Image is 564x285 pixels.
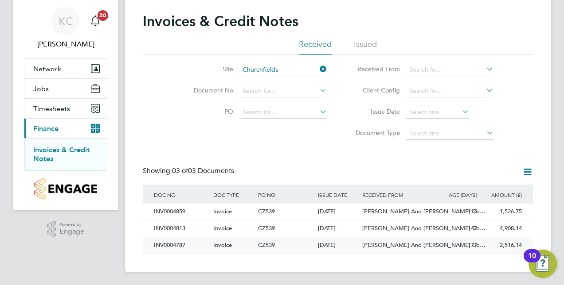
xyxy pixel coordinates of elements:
[213,208,232,215] span: Invoice
[59,15,73,27] span: KC
[258,241,275,249] span: CZ539
[479,185,524,205] div: AMOUNT (£)
[24,119,107,138] button: Finance
[362,208,486,215] span: [PERSON_NAME] And [PERSON_NAME] Co…
[152,220,211,237] div: INV0004813
[256,185,315,205] div: PO NO
[24,39,107,50] span: Kerry Crees
[239,106,327,119] input: Search for...
[182,65,233,73] label: Site
[349,129,400,137] label: Document Type
[24,7,107,50] a: KC[PERSON_NAME]
[258,208,275,215] span: CZ539
[152,185,211,205] div: DOC NO
[360,185,435,205] div: RECEIVED FROM
[213,224,232,232] span: Invoice
[152,204,211,220] div: INV0004859
[362,224,486,232] span: [PERSON_NAME] And [PERSON_NAME] Co…
[24,178,107,200] a: Go to home page
[479,220,524,237] div: 4,908.14
[47,221,85,238] a: Powered byEngage
[33,85,49,93] span: Jobs
[529,250,557,278] button: Open Resource Center, 10 new notifications
[33,146,90,163] a: Invoices & Credit Notes
[258,224,275,232] span: CZ539
[143,166,236,176] div: Showing
[316,204,360,220] div: [DATE]
[143,12,298,30] h2: Invoices & Credit Notes
[86,7,104,35] a: 20
[33,104,70,113] span: Timesheets
[33,124,59,133] span: Finance
[354,39,377,55] li: Issued
[24,79,107,98] button: Jobs
[528,256,536,267] div: 10
[239,64,327,76] input: Search for...
[479,237,524,254] div: 2,516.14
[316,185,360,205] div: ISSUE DATE
[406,85,493,97] input: Search for...
[406,64,493,76] input: Search for...
[182,108,233,116] label: PO
[24,138,107,170] div: Finance
[59,228,84,235] span: Engage
[349,86,400,94] label: Client Config
[468,224,477,232] span: 142
[172,166,234,175] span: 03 Documents
[406,127,493,140] input: Select one
[33,65,61,73] span: Network
[152,237,211,254] div: INV0004787
[362,241,486,249] span: [PERSON_NAME] And [PERSON_NAME] Co…
[211,185,256,205] div: DOC TYPE
[34,178,97,200] img: countryside-properties-logo-retina.png
[316,220,360,237] div: [DATE]
[24,59,107,78] button: Network
[468,208,477,215] span: 114
[406,106,469,119] input: Select one
[349,65,400,73] label: Received From
[98,10,108,21] span: 20
[182,86,233,94] label: Document No
[479,204,524,220] div: 1,526.75
[299,39,332,55] li: Received
[213,241,232,249] span: Invoice
[24,99,107,118] button: Timesheets
[349,108,400,116] label: Issue Date
[239,85,327,97] input: Search for...
[172,166,188,175] span: 03 of
[435,185,479,205] div: AGE (DAYS)
[468,241,477,249] span: 177
[316,237,360,254] div: [DATE]
[59,221,84,228] span: Powered by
